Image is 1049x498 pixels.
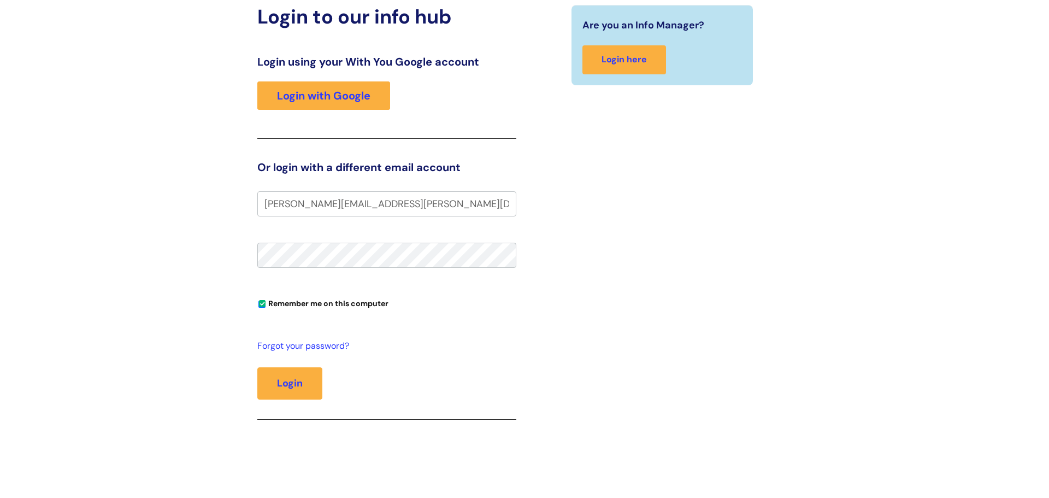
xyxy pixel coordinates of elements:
a: Login with Google [257,81,390,110]
h3: Or login with a different email account [257,161,516,174]
h3: Login using your With You Google account [257,55,516,68]
div: You can uncheck this option if you're logging in from a shared device [257,294,516,312]
label: Remember me on this computer [257,296,388,308]
a: Login here [582,45,666,74]
h2: Login to our info hub [257,5,516,28]
button: Login [257,367,322,399]
input: Your e-mail address [257,191,516,216]
span: Are you an Info Manager? [582,16,704,34]
input: Remember me on this computer [258,301,266,308]
a: Forgot your password? [257,338,511,354]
